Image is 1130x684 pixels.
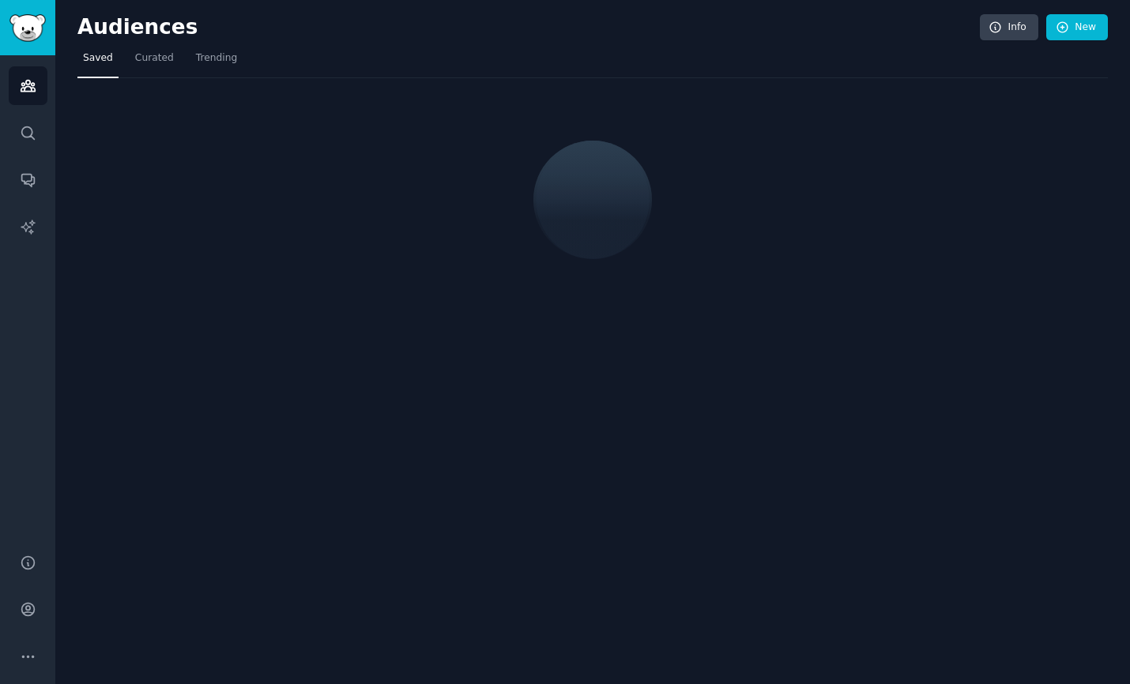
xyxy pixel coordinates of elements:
[190,46,243,78] a: Trending
[9,14,46,42] img: GummySearch logo
[77,15,980,40] h2: Audiences
[1046,14,1108,41] a: New
[980,14,1038,41] a: Info
[196,51,237,66] span: Trending
[135,51,174,66] span: Curated
[130,46,179,78] a: Curated
[77,46,119,78] a: Saved
[83,51,113,66] span: Saved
